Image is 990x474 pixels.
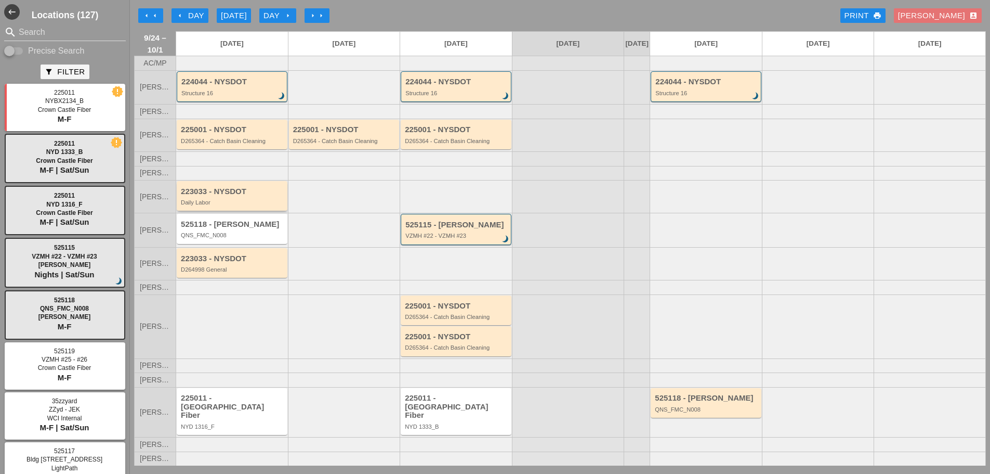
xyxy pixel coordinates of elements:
[317,11,325,20] i: arrow_right
[650,32,762,56] a: [DATE]
[840,8,886,23] a: Print
[36,209,93,216] span: Crown Castle Fiber
[181,125,285,134] div: 225001 - NYSDOT
[113,87,122,96] i: new_releases
[140,83,170,91] span: [PERSON_NAME]
[762,32,874,56] a: [DATE]
[49,406,80,413] span: ZZyd - JEK
[140,169,170,177] span: [PERSON_NAME]
[39,165,89,174] span: M-F | Sat/Sun
[38,313,91,321] span: [PERSON_NAME]
[54,192,75,199] span: 225011
[28,46,85,56] label: Precise Search
[140,323,170,330] span: [PERSON_NAME]
[655,90,758,96] div: Structure 16
[221,10,247,22] div: [DATE]
[284,11,292,20] i: arrow_right
[140,455,170,463] span: [PERSON_NAME]
[42,356,87,363] span: VZMH #25 - #26
[181,187,285,196] div: 223033 - NYSDOT
[276,91,287,102] i: brightness_3
[176,10,204,22] div: Day
[181,220,285,229] div: 525118 - [PERSON_NAME]
[32,253,97,260] span: VZMH #22 - VZMH #23
[181,394,285,420] div: 225011 - [GEOGRAPHIC_DATA] Fiber
[405,302,509,311] div: 225001 - NYSDOT
[4,45,126,57] div: Enable Precise search to match search terms exactly.
[217,8,251,23] button: [DATE]
[405,221,508,229] div: 525115 - [PERSON_NAME]
[655,394,759,403] div: 525118 - [PERSON_NAME]
[140,108,170,116] span: [PERSON_NAME]
[171,8,208,23] button: Day
[45,66,85,78] div: Filter
[41,65,89,79] button: Filter
[969,11,978,20] i: account_box
[181,266,285,273] div: D264998 General
[38,364,91,371] span: Crown Castle Fiber
[54,447,75,455] span: 525117
[46,148,83,156] span: NYD 1333_B
[54,140,75,147] span: 225011
[176,32,288,56] a: [DATE]
[27,456,102,463] span: Bldg [STREET_ADDRESS]
[405,138,509,144] div: D265364 - Catch Basin Cleaning
[874,32,985,56] a: [DATE]
[140,226,170,234] span: [PERSON_NAME]
[140,408,170,416] span: [PERSON_NAME]
[38,261,91,268] span: [PERSON_NAME]
[176,11,184,20] i: arrow_left
[293,125,397,134] div: 225001 - NYSDOT
[624,32,650,56] a: [DATE]
[45,68,53,76] i: filter_alt
[39,217,89,226] span: M-F | Sat/Sun
[4,4,20,20] i: west
[405,90,508,96] div: Structure 16
[140,362,170,369] span: [PERSON_NAME]
[500,234,511,245] i: brightness_3
[405,394,509,420] div: 225011 - [GEOGRAPHIC_DATA] Fiber
[400,32,512,56] a: [DATE]
[512,32,624,56] a: [DATE]
[655,78,758,86] div: 224044 - NYSDOT
[4,26,17,39] i: search
[143,59,166,67] span: AC/MP
[46,201,82,208] span: NYD 1316_F
[58,322,72,331] span: M-F
[500,91,511,102] i: brightness_3
[309,11,317,20] i: arrow_right
[405,344,509,351] div: D265364 - Catch Basin Cleaning
[54,348,75,355] span: 525119
[181,199,285,206] div: Daily Labor
[181,232,285,238] div: QNS_FMC_N008
[39,423,89,432] span: M-F | Sat/Sun
[54,244,75,251] span: 525115
[140,155,170,163] span: [PERSON_NAME]
[405,78,508,86] div: 224044 - NYSDOT
[54,89,75,96] span: 225011
[181,78,284,86] div: 224044 - NYSDOT
[140,284,170,291] span: [PERSON_NAME]
[151,11,159,20] i: arrow_left
[293,138,397,144] div: D265364 - Catch Basin Cleaning
[54,297,75,304] span: 525118
[52,398,77,405] span: 35zzyard
[263,10,292,22] div: Day
[750,91,761,102] i: brightness_3
[305,8,329,23] button: Move Ahead 1 Week
[51,465,78,472] span: LightPath
[58,373,72,382] span: M-F
[4,4,20,20] button: Shrink Sidebar
[181,424,285,430] div: NYD 1316_F
[140,131,170,139] span: [PERSON_NAME]
[58,114,72,123] span: M-F
[140,32,170,56] span: 9/24 – 10/1
[405,233,508,239] div: VZMH #22 - VZMH #23
[140,441,170,449] span: [PERSON_NAME]
[288,32,400,56] a: [DATE]
[19,24,111,41] input: Search
[873,11,881,20] i: print
[113,276,125,287] i: brightness_3
[47,415,82,422] span: WCI Internal
[894,8,982,23] button: [PERSON_NAME]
